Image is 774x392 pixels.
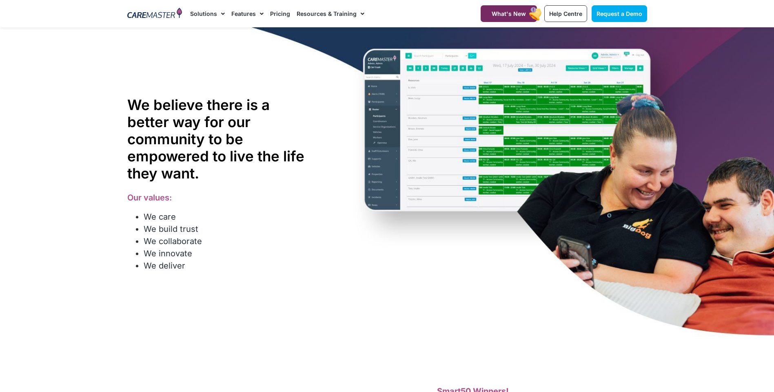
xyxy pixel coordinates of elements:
span: Request a Demo [597,10,642,17]
li: We build trust [144,223,315,235]
a: Help Centre [544,5,587,22]
span: Help Centre [549,10,582,17]
li: We care [144,211,315,223]
h3: Our values: [127,193,315,203]
span: What's New [492,10,526,17]
h1: We believe there is a better way for our community to be empowered to live the life they want. [127,96,315,182]
li: We innovate [144,247,315,260]
a: What's New [481,5,537,22]
li: We collaborate [144,235,315,247]
a: Request a Demo [592,5,647,22]
img: CareMaster Logo [127,8,182,20]
li: We deliver [144,260,315,272]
